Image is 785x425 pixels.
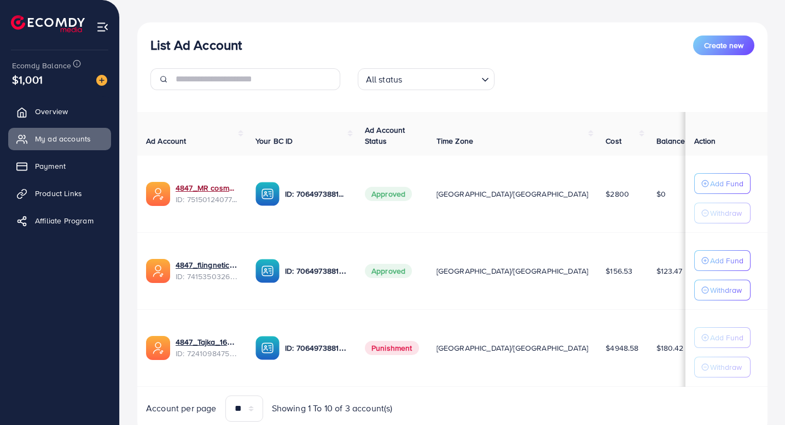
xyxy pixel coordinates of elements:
span: Cost [606,135,621,146]
span: Punishment [365,341,419,355]
span: $4948.58 [606,343,638,353]
a: 4847_MR cosmetics_1749725178799 [176,182,238,193]
img: ic-ads-acc.e4c84228.svg [146,336,170,360]
button: Create new [693,36,754,55]
img: image [96,75,107,86]
span: Affiliate Program [35,215,94,226]
p: Withdraw [710,284,742,297]
div: <span class='underline'>4847_MR cosmetics_1749725178799</span></br>7515012407765598224 [176,182,238,205]
span: Account per page [146,402,217,415]
span: Showing 1 To 10 of 3 account(s) [272,402,393,415]
span: [GEOGRAPHIC_DATA]/[GEOGRAPHIC_DATA] [437,343,589,353]
span: Product Links [35,188,82,199]
div: Search for option [358,68,495,90]
img: menu [96,21,109,33]
input: Search for option [405,69,476,87]
span: $156.53 [606,265,632,276]
img: ic-ads-acc.e4c84228.svg [146,259,170,283]
span: ID: 7241098475994136578 [176,348,238,359]
span: $180.42 [656,343,684,353]
span: [GEOGRAPHIC_DATA]/[GEOGRAPHIC_DATA] [437,265,589,276]
p: Withdraw [710,361,742,374]
img: ic-ba-acc.ded83a64.svg [255,259,280,283]
span: $2800 [606,188,629,199]
span: Approved [365,187,412,201]
img: ic-ba-acc.ded83a64.svg [255,182,280,206]
p: Add Fund [710,254,743,267]
button: Add Fund [694,327,751,348]
span: $0 [656,188,666,199]
span: Action [694,135,716,146]
button: Withdraw [694,357,751,377]
span: Ad Account [146,135,187,146]
span: Ecomdy Balance [12,60,71,71]
span: $1,001 [12,72,43,87]
p: Add Fund [710,331,743,344]
span: ID: 7415350326250717185 [176,271,238,282]
a: My ad accounts [8,128,111,150]
span: My ad accounts [35,133,91,144]
span: All status [364,72,405,87]
button: Withdraw [694,203,751,223]
span: $123.47 [656,265,683,276]
p: Withdraw [710,206,742,220]
button: Add Fund [694,250,751,271]
p: ID: 7064973881286606849 [285,341,347,355]
a: Product Links [8,182,111,204]
p: Add Fund [710,177,743,190]
a: Payment [8,155,111,177]
span: [GEOGRAPHIC_DATA]/[GEOGRAPHIC_DATA] [437,188,589,199]
span: ID: 7515012407765598224 [176,194,238,205]
a: 4847_flingnetic ae_1726520799922 [176,259,238,270]
img: logo [11,15,85,32]
p: ID: 7064973881286606849 [285,264,347,278]
a: Overview [8,101,111,122]
span: Overview [35,106,68,117]
span: Your BC ID [255,135,293,146]
button: Add Fund [694,173,751,194]
img: ic-ba-acc.ded83a64.svg [255,336,280,360]
div: <span class='underline'>4847_Tajka_1685949639792</span></br>7241098475994136578 [176,337,238,359]
a: 4847_Tajka_1685949639792 [176,337,238,347]
p: ID: 7064973881286606849 [285,187,347,200]
span: Approved [365,264,412,278]
div: <span class='underline'>4847_flingnetic ae_1726520799922</span></br>7415350326250717185 [176,259,238,282]
button: Withdraw [694,280,751,300]
h3: List Ad Account [150,37,242,53]
span: Payment [35,161,66,172]
span: Ad Account Status [365,125,405,146]
a: Affiliate Program [8,210,111,232]
img: ic-ads-acc.e4c84228.svg [146,182,170,206]
span: Balance [656,135,685,146]
span: Create new [704,40,743,51]
span: Time Zone [437,135,473,146]
iframe: Chat [739,376,777,417]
